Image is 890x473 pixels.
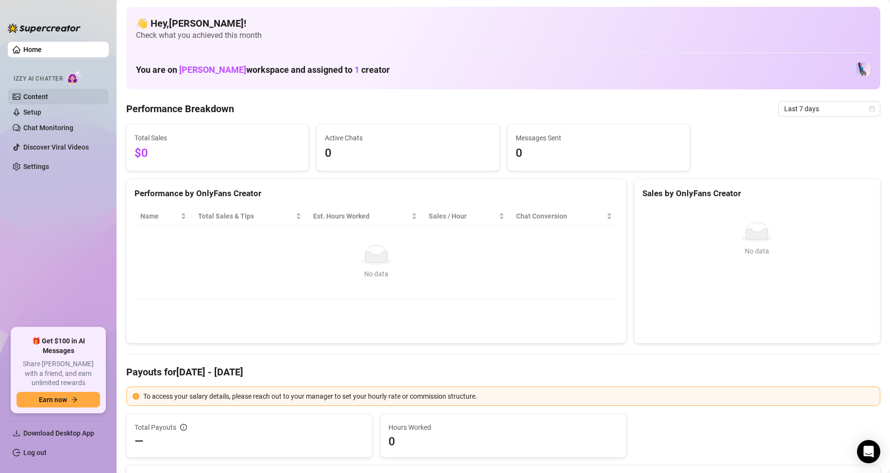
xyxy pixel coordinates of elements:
span: Messages Sent [516,133,682,143]
th: Chat Conversion [510,207,618,226]
a: Settings [23,163,49,170]
h1: You are on workspace and assigned to creator [136,65,390,75]
a: Log out [23,449,47,456]
span: Active Chats [325,133,491,143]
span: — [134,434,144,449]
span: download [13,429,20,437]
span: 0 [325,144,491,163]
div: Sales by OnlyFans Creator [642,187,872,200]
div: Performance by OnlyFans Creator [134,187,618,200]
span: Total Sales & Tips [198,211,294,221]
th: Name [134,207,192,226]
div: No data [646,246,868,256]
div: To access your salary details, please reach out to your manager to set your hourly rate or commis... [143,391,874,402]
img: Belizean [856,62,870,76]
span: Izzy AI Chatter [14,74,63,84]
span: 0 [388,434,618,449]
span: Earn now [39,396,67,404]
span: [PERSON_NAME] [179,65,246,75]
a: Chat Monitoring [23,124,73,132]
img: AI Chatter [67,70,82,84]
span: Hours Worked [388,422,618,433]
span: exclamation-circle [133,393,139,400]
h4: 👋 Hey, [PERSON_NAME] ! [136,17,871,30]
a: Discover Viral Videos [23,143,89,151]
img: logo-BBDzfeDw.svg [8,23,81,33]
a: Home [23,46,42,53]
span: 1 [354,65,359,75]
span: Name [140,211,179,221]
span: Chat Conversion [516,211,605,221]
a: Content [23,93,48,101]
th: Sales / Hour [423,207,510,226]
span: arrow-right [71,396,78,403]
span: Share [PERSON_NAME] with a friend, and earn unlimited rewards [17,359,100,388]
span: Total Sales [134,133,301,143]
div: Est. Hours Worked [313,211,409,221]
span: calendar [869,106,875,112]
span: Download Desktop App [23,429,94,437]
div: No data [144,269,608,279]
span: $0 [134,144,301,163]
h4: Payouts for [DATE] - [DATE] [126,365,880,379]
span: info-circle [180,424,187,431]
span: 0 [516,144,682,163]
span: Last 7 days [784,101,874,116]
span: Sales / Hour [429,211,497,221]
button: Earn nowarrow-right [17,392,100,407]
a: Setup [23,108,41,116]
h4: Performance Breakdown [126,102,234,116]
span: 🎁 Get $100 in AI Messages [17,337,100,355]
span: Total Payouts [134,422,176,433]
th: Total Sales & Tips [192,207,307,226]
div: Open Intercom Messenger [857,440,880,463]
span: Check what you achieved this month [136,30,871,41]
